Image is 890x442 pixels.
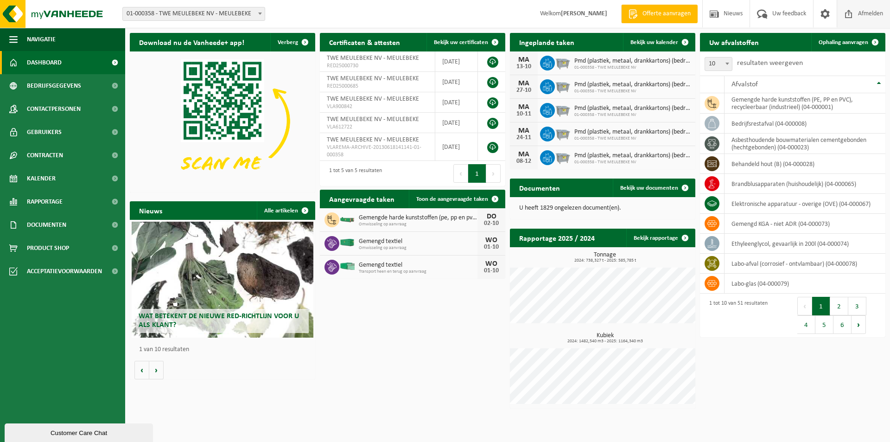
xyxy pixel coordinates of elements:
[320,190,404,208] h2: Aangevraagde taken
[621,5,698,23] a: Offerte aanvragen
[327,144,428,159] span: VLAREMA-ARCHIVE-20130618141141-01-000358
[27,213,66,237] span: Documenten
[359,238,477,245] span: Gemengd textiel
[327,62,428,70] span: RED25000730
[320,33,409,51] h2: Certificaten & attesten
[359,245,477,251] span: Omwisseling op aanvraag
[482,220,501,227] div: 02-10
[515,258,695,263] span: 2024: 738,327 t - 2025: 585,785 t
[725,134,885,154] td: asbesthoudende bouwmaterialen cementgebonden (hechtgebonden) (04-000023)
[139,313,299,329] span: Wat betekent de nieuwe RED-richtlijn voor u als klant?
[574,58,691,65] span: Pmd (plastiek, metaal, drankkartons) (bedrijven)
[626,229,694,247] a: Bekijk rapportage
[705,57,732,71] span: 10
[270,33,314,51] button: Verberg
[510,229,604,247] h2: Rapportage 2025 / 2024
[327,103,428,110] span: VLA900842
[515,151,533,158] div: MA
[705,58,732,70] span: 10
[468,164,486,183] button: 1
[620,185,678,191] span: Bekijk uw documenten
[27,97,81,121] span: Contactpersonen
[27,121,62,144] span: Gebruikers
[519,205,686,211] p: U heeft 1829 ongelezen document(en).
[27,190,63,213] span: Rapportage
[852,315,866,334] button: Next
[515,252,695,263] h3: Tonnage
[623,33,694,51] a: Bekijk uw kalender
[515,339,695,344] span: 2024: 1482,540 m3 - 2025: 1164,340 m3
[830,297,848,315] button: 2
[257,201,314,220] a: Alle artikelen
[725,194,885,214] td: elektronische apparatuur - overige (OVE) (04-000067)
[574,89,691,94] span: 01-000358 - TWE MEULEBEKE NV
[27,51,62,74] span: Dashboard
[434,39,488,45] span: Bekijk uw certificaten
[555,125,571,141] img: WB-2500-GAL-GY-01
[486,164,501,183] button: Next
[339,238,355,247] img: HK-XC-40-GN-00
[725,214,885,234] td: gemengd KGA - niet ADR (04-000073)
[574,105,691,112] span: Pmd (plastiek, metaal, drankkartons) (bedrijven)
[515,135,533,141] div: 24-11
[705,296,768,335] div: 1 tot 10 van 51 resultaten
[555,78,571,94] img: WB-2500-GAL-GY-01
[359,214,477,222] span: Gemengde harde kunststoffen (pe, pp en pvc), recycleerbaar (industrieel)
[725,254,885,274] td: labo-afval (corrosief - ontvlambaar) (04-000078)
[815,315,833,334] button: 5
[27,144,63,167] span: Contracten
[482,244,501,250] div: 01-10
[574,160,691,165] span: 01-000358 - TWE MEULEBEKE NV
[725,154,885,174] td: behandeld hout (B) (04-000028)
[515,56,533,64] div: MA
[327,75,419,82] span: TWE MEULEBEKE NV - MEULEBEKE
[737,59,803,67] label: resultaten weergeven
[426,33,504,51] a: Bekijk uw certificaten
[848,297,866,315] button: 3
[139,346,311,353] p: 1 van 10 resultaten
[515,127,533,135] div: MA
[130,33,254,51] h2: Download nu de Vanheede+ app!
[327,136,419,143] span: TWE MEULEBEKE NV - MEULEBEKE
[27,28,56,51] span: Navigatie
[435,72,478,92] td: [DATE]
[482,213,501,220] div: DO
[700,33,768,51] h2: Uw afvalstoffen
[797,315,815,334] button: 4
[613,179,694,197] a: Bekijk uw documenten
[130,201,172,219] h2: Nieuws
[515,111,533,117] div: 10-11
[725,274,885,294] td: labo-glas (04-000079)
[435,133,478,161] td: [DATE]
[630,39,678,45] span: Bekijk uw kalender
[515,103,533,111] div: MA
[5,422,155,442] iframe: chat widget
[510,179,569,197] h2: Documenten
[327,55,419,62] span: TWE MEULEBEKE NV - MEULEBEKE
[725,114,885,134] td: bedrijfsrestafval (04-000008)
[561,10,607,17] strong: [PERSON_NAME]
[123,7,265,20] span: 01-000358 - TWE MEULEBEKE NV - MEULEBEKE
[149,361,164,379] button: Volgende
[812,297,830,315] button: 1
[359,262,477,269] span: Gemengd textiel
[811,33,884,51] a: Ophaling aanvragen
[640,9,693,19] span: Offerte aanvragen
[515,87,533,94] div: 27-10
[797,297,812,315] button: Previous
[482,237,501,244] div: WO
[27,167,56,190] span: Kalender
[555,102,571,117] img: WB-2500-GAL-GY-01
[833,315,852,334] button: 6
[555,149,571,165] img: WB-2500-GAL-GY-01
[574,152,691,160] span: Pmd (plastiek, metaal, drankkartons) (bedrijven)
[453,164,468,183] button: Previous
[130,51,315,191] img: Download de VHEPlus App
[327,96,419,102] span: TWE MEULEBEKE NV - MEULEBEKE
[327,123,428,131] span: VLA612722
[327,116,419,123] span: TWE MEULEBEKE NV - MEULEBEKE
[327,83,428,90] span: RED25000685
[515,158,533,165] div: 08-12
[27,237,69,260] span: Product Shop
